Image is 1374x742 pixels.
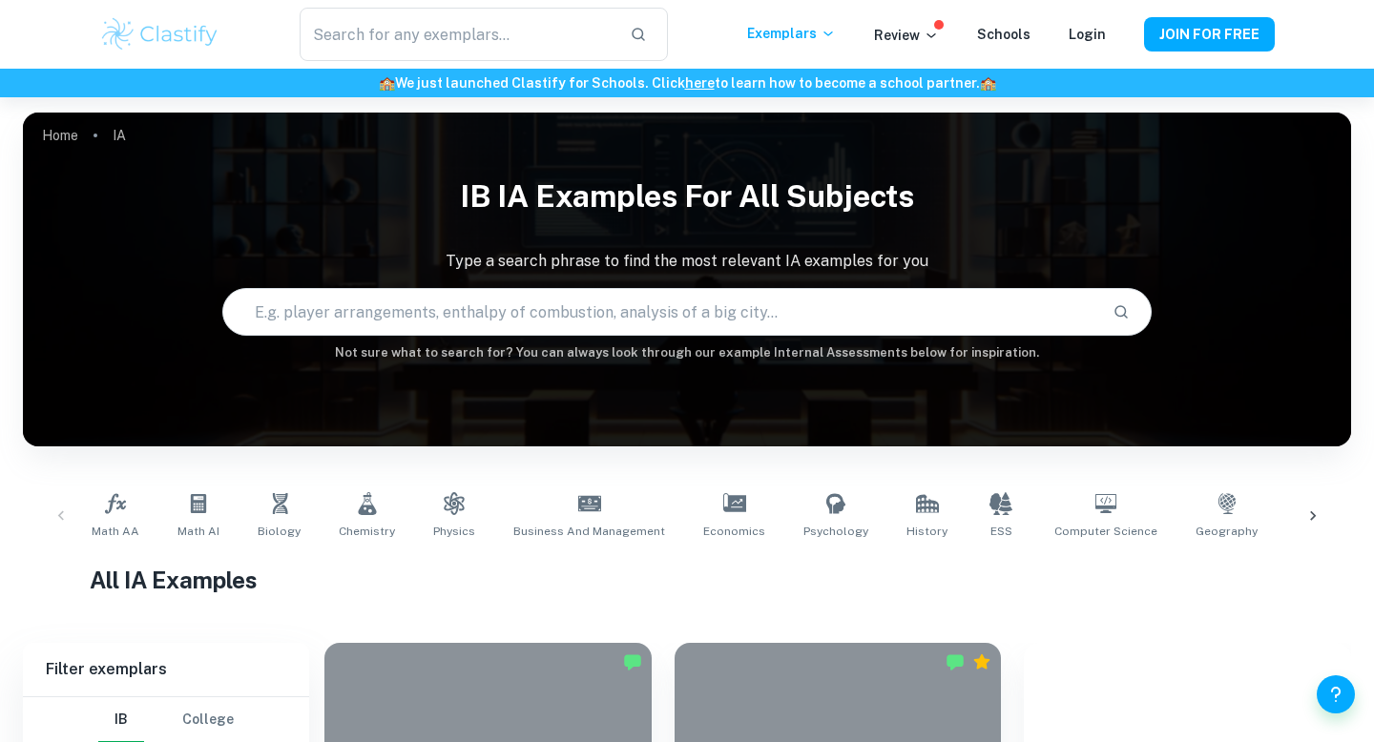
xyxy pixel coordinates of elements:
[513,523,665,540] span: Business and Management
[747,23,836,44] p: Exemplars
[685,75,715,91] a: here
[300,8,614,61] input: Search for any exemplars...
[874,25,939,46] p: Review
[113,125,126,146] p: IA
[223,285,1097,339] input: E.g. player arrangements, enthalpy of combustion, analysis of a big city...
[23,250,1351,273] p: Type a search phrase to find the most relevant IA examples for you
[339,523,395,540] span: Chemistry
[99,15,220,53] img: Clastify logo
[990,523,1012,540] span: ESS
[1196,523,1258,540] span: Geography
[703,523,765,540] span: Economics
[980,75,996,91] span: 🏫
[623,652,642,671] img: Marked
[1317,675,1355,713] button: Help and Feedback
[90,563,1285,597] h1: All IA Examples
[803,523,868,540] span: Psychology
[23,643,309,696] h6: Filter exemplars
[1105,296,1137,328] button: Search
[977,27,1030,42] a: Schools
[258,523,301,540] span: Biology
[1069,27,1106,42] a: Login
[379,75,395,91] span: 🏫
[433,523,475,540] span: Physics
[1144,17,1275,52] button: JOIN FOR FREE
[42,122,78,149] a: Home
[177,523,219,540] span: Math AI
[92,523,139,540] span: Math AA
[972,652,991,671] div: Premium
[946,652,965,671] img: Marked
[23,166,1351,227] h1: IB IA examples for all subjects
[1054,523,1157,540] span: Computer Science
[906,523,947,540] span: History
[23,343,1351,362] h6: Not sure what to search for? You can always look through our example Internal Assessments below f...
[4,72,1370,93] h6: We just launched Clastify for Schools. Click to learn how to become a school partner.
